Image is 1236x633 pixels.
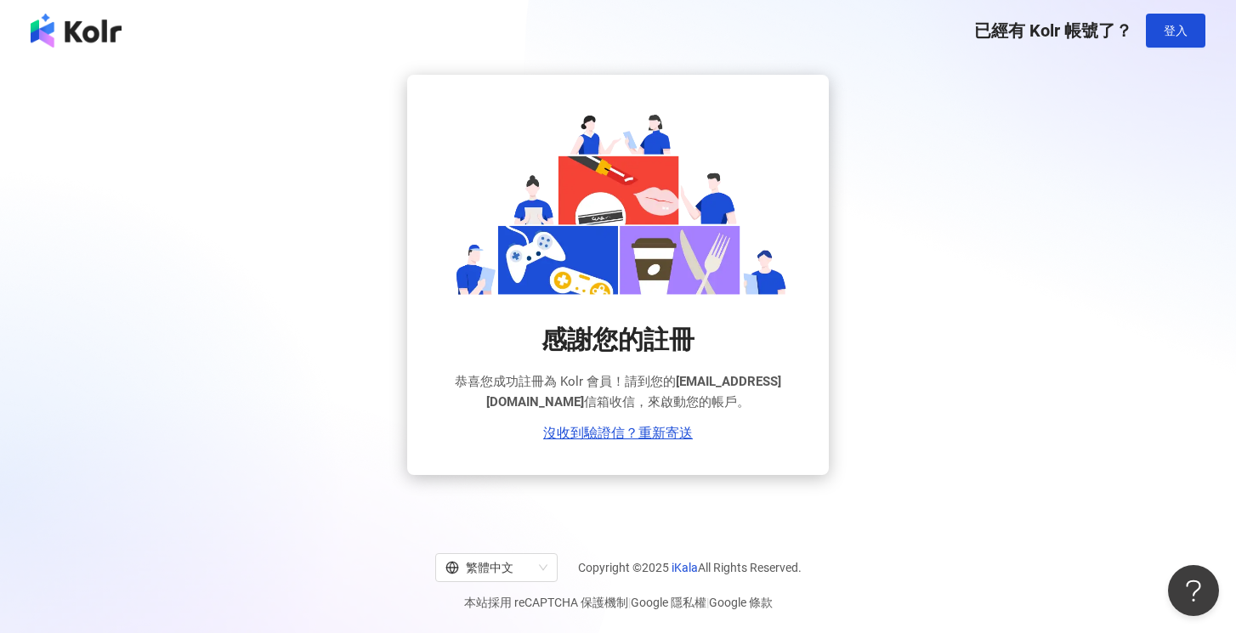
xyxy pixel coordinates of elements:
[448,371,788,412] span: 恭喜您成功註冊為 Kolr 會員！請到您的 信箱收信，來啟動您的帳戶。
[448,109,788,295] img: register success
[1146,14,1205,48] button: 登入
[464,592,773,613] span: 本站採用 reCAPTCHA 保護機制
[672,561,698,574] a: iKala
[1164,24,1188,37] span: 登入
[974,20,1132,41] span: 已經有 Kolr 帳號了？
[706,596,709,609] span: |
[31,14,122,48] img: logo
[486,374,781,410] span: [EMAIL_ADDRESS][DOMAIN_NAME]
[543,426,693,441] a: 沒收到驗證信？重新寄送
[578,557,802,578] span: Copyright © 2025 All Rights Reserved.
[541,322,695,358] span: 感謝您的註冊
[631,596,706,609] a: Google 隱私權
[628,596,631,609] span: |
[445,554,532,581] div: 繁體中文
[1168,565,1219,616] iframe: Help Scout Beacon - Open
[709,596,773,609] a: Google 條款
